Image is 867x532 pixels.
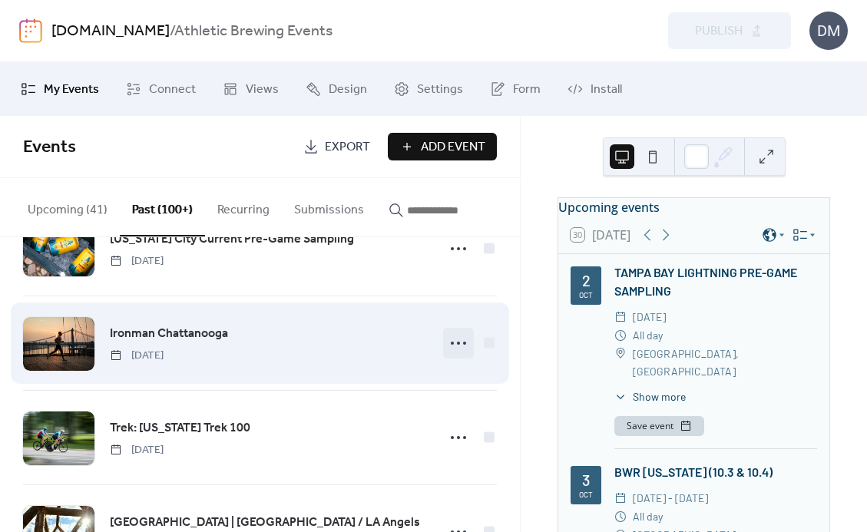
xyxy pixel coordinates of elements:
div: 3 [582,472,590,487]
span: Connect [149,81,196,99]
a: Export [292,133,382,160]
span: Design [329,81,367,99]
button: Submissions [282,178,376,235]
a: [US_STATE] City Current Pre-Game Sampling [110,230,354,249]
span: [DATE] - [DATE] [633,489,708,507]
span: Form [513,81,541,99]
span: My Events [44,81,99,99]
b: Athletic Brewing Events [174,17,333,46]
div: Oct [579,291,593,299]
button: Add Event [388,133,497,160]
span: All day [633,507,663,526]
div: ​ [614,489,627,507]
span: Ironman Chattanooga [110,325,228,343]
span: Show more [633,388,686,405]
div: ​ [614,388,627,405]
span: [DATE] [110,442,164,458]
span: [GEOGRAPHIC_DATA], [GEOGRAPHIC_DATA] [633,345,817,382]
a: Settings [382,68,475,110]
div: Oct [579,491,593,498]
div: DM [809,12,848,50]
a: My Events [9,68,111,110]
span: Add Event [421,138,485,157]
span: [US_STATE] City Current Pre-Game Sampling [110,230,354,249]
img: logo [19,18,42,43]
span: Events [23,131,76,164]
div: ​ [614,507,627,526]
b: / [170,17,174,46]
a: Install [556,68,634,110]
a: Trek: [US_STATE] Trek 100 [110,418,250,438]
span: Export [325,138,370,157]
button: Upcoming (41) [15,178,120,235]
div: ​ [614,345,627,363]
span: Views [246,81,279,99]
span: All day [633,326,663,345]
div: ​ [614,326,627,345]
button: Save event [614,416,704,436]
span: [DATE] [633,308,666,326]
span: Settings [417,81,463,99]
button: Past (100+) [120,178,205,236]
span: Trek: [US_STATE] Trek 100 [110,419,250,438]
a: [DOMAIN_NAME] [51,17,170,46]
a: BWR [US_STATE] (10.3 & 10.4) [614,464,773,479]
div: TAMPA BAY LIGHTNING PRE-GAME SAMPLING [614,263,817,300]
span: Install [591,81,622,99]
div: ​ [614,308,627,326]
div: 2 [582,273,591,288]
span: [DATE] [110,253,164,269]
div: Upcoming events [558,198,829,216]
a: Ironman Chattanooga [110,324,228,344]
a: Views [211,68,290,110]
a: Form [478,68,552,110]
button: ​Show more [614,388,686,405]
button: Recurring [205,178,282,235]
span: [GEOGRAPHIC_DATA] | [GEOGRAPHIC_DATA] / LA Angels [110,514,420,532]
a: Design [294,68,379,110]
span: [DATE] [110,348,164,364]
a: Connect [114,68,207,110]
